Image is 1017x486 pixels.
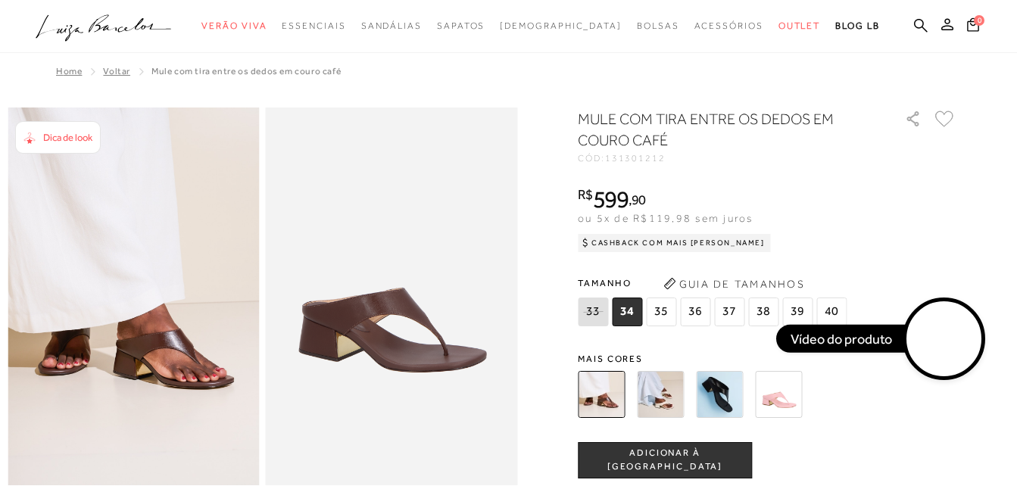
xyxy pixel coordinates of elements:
[282,20,345,31] span: Essenciais
[835,20,879,31] span: BLOG LB
[632,192,646,207] span: 90
[201,20,267,31] span: Verão Viva
[56,66,82,76] a: Home
[578,272,850,294] span: Tamanho
[612,298,642,326] span: 34
[605,153,666,164] span: 131301212
[835,12,879,40] a: BLOG LB
[694,20,763,31] span: Acessórios
[778,20,821,31] span: Outlet
[361,12,422,40] a: noSubCategoriesText
[629,193,646,207] i: ,
[361,20,422,31] span: Sandálias
[578,108,862,151] h1: MULE COM TIRA ENTRE OS DEDOS EM COURO CAFÉ
[578,212,753,224] span: ou 5x de R$119,98 sem juros
[578,354,956,363] span: Mais cores
[593,185,629,213] span: 599
[637,20,679,31] span: Bolsas
[782,298,813,326] span: 39
[579,447,751,473] span: ADICIONAR À [GEOGRAPHIC_DATA]
[714,298,744,326] span: 37
[637,12,679,40] a: noSubCategoriesText
[646,298,676,326] span: 35
[437,20,485,31] span: Sapatos
[151,66,341,76] span: MULE COM TIRA ENTRE OS DEDOS EM COURO CAFÉ
[578,298,608,326] span: 33
[43,132,92,143] span: Dica de look
[974,15,984,26] span: 0
[658,272,810,296] button: Guia de Tamanhos
[500,12,622,40] a: noSubCategoriesText
[578,234,771,252] div: Cashback com Mais [PERSON_NAME]
[8,107,260,485] img: image
[282,12,345,40] a: noSubCategoriesText
[103,66,130,76] a: Voltar
[755,371,802,418] img: MULE COM TIRA ENTRE OS DEDOS EM COURO ROSA GLACÊ
[437,12,485,40] a: noSubCategoriesText
[578,371,625,418] img: MULE COM TIRA ENTRE OS DEDOS EM COURO CAFÉ
[816,298,847,326] span: 40
[637,371,684,418] img: MULE COM TIRA ENTRE OS DEDOS EM COURO OFF-WHITE
[778,12,821,40] a: noSubCategoriesText
[962,17,984,37] button: 0
[694,12,763,40] a: noSubCategoriesText
[680,298,710,326] span: 36
[696,371,743,418] img: MULE COM TIRA ENTRE OS DEDOS EM COURO PRETO
[578,442,752,478] button: ADICIONAR À [GEOGRAPHIC_DATA]
[578,154,881,163] div: CÓD:
[500,20,622,31] span: [DEMOGRAPHIC_DATA]
[776,325,907,352] div: Vídeo do produto
[578,188,593,201] i: R$
[748,298,778,326] span: 38
[266,107,518,485] img: image
[201,12,267,40] a: noSubCategoriesText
